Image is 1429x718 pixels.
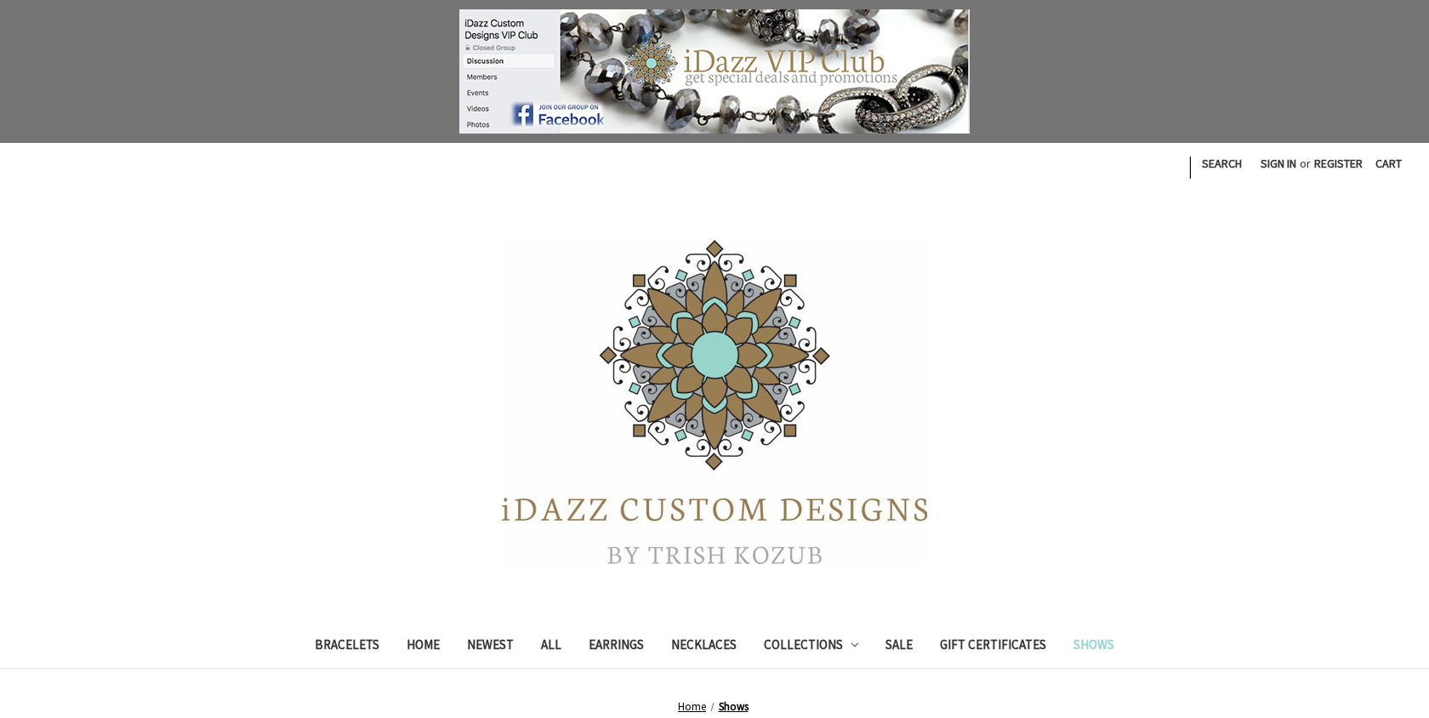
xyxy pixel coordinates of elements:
[393,626,453,668] a: Home
[1251,143,1306,185] a: Sign in
[1305,143,1372,185] a: Register
[527,626,575,668] a: All
[1193,143,1251,185] a: Search
[204,9,1225,134] a: Join the group!
[750,626,873,668] a: Collections
[453,626,527,668] a: Newest
[240,698,1189,715] nav: Breadcrumb
[719,699,749,714] a: Shows
[872,626,926,668] a: Sale
[1187,150,1193,182] li: |
[301,626,393,668] a: Bracelets
[1060,626,1128,668] a: Shows
[1366,143,1411,185] a: Cart
[678,699,706,714] a: Home
[1298,155,1312,173] span: or
[1375,156,1402,171] span: Cart
[926,626,1060,668] a: Gift Certificates
[658,626,750,668] a: Necklaces
[575,626,658,668] a: Earrings
[502,240,927,564] img: iDazz Custom Designs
